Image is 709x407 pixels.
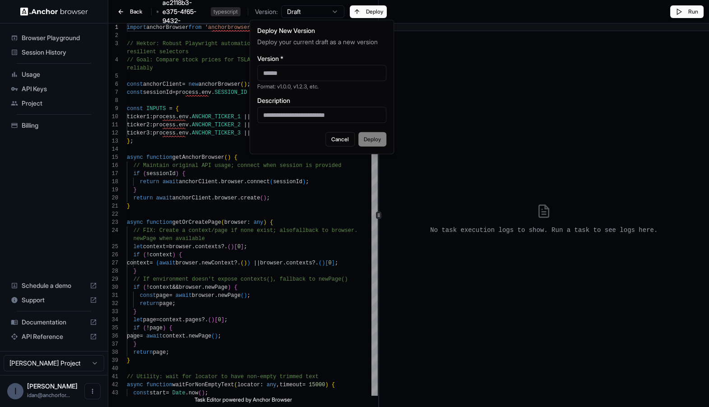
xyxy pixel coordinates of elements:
span: . [189,130,192,136]
span: API Keys [22,84,97,93]
span: = [169,292,172,299]
div: Session History [7,45,101,60]
div: 32 [108,300,118,308]
span: env [179,122,189,128]
span: Idan Raman [27,382,78,390]
span: ( [143,252,146,258]
button: Cancel [325,132,355,147]
span: if [133,284,139,291]
div: 8 [108,97,118,105]
span: ( [208,317,211,323]
span: ! [146,252,149,258]
span: ) [214,333,218,339]
span: const [133,390,149,396]
span: ?. [234,260,241,266]
span: } [133,341,136,347]
div: 35 [108,324,118,332]
span: { [234,154,237,161]
span: context [159,317,182,323]
span: { [270,219,273,226]
div: 23 [108,218,118,227]
span: ; [306,179,309,185]
button: Deploy [350,5,387,18]
span: anchorClient [179,179,218,185]
div: 41 [108,373,118,381]
span: ) [325,382,328,388]
span: context [149,252,172,258]
div: 17 [108,170,118,178]
span: || [244,130,250,136]
span: . [202,284,205,291]
span: const [140,292,156,299]
span: // FIX: Create a context/page if none exist; also [133,227,292,234]
span: mmed text [289,374,319,380]
span: . [198,260,201,266]
span: env [179,130,189,136]
div: 15 [108,153,118,162]
span: . [198,89,201,96]
span: context [127,260,149,266]
div: 40 [108,365,118,373]
div: Billing [7,118,101,133]
span: : [149,122,153,128]
span: pages [185,317,202,323]
div: 9 [108,105,118,113]
span: = [140,333,143,339]
span: = [156,317,159,323]
span: page [156,292,169,299]
span: ; [335,260,338,266]
span: [ [325,260,328,266]
span: browser [221,179,244,185]
span: context [143,244,166,250]
span: . [189,114,192,120]
p: No task execution logs to show. Run a task to see logs here. [430,226,658,235]
span: = [166,244,169,250]
span: ANCHOR_TICKER_2 [192,122,241,128]
span: ] [221,317,224,323]
span: ) [227,154,231,161]
span: getOrCreatePage [172,219,221,226]
span: ! [146,325,149,331]
div: Documentation [7,315,101,329]
span: ) [162,325,166,331]
span: let [133,244,143,250]
span: newPage [205,284,227,291]
span: Usage [22,70,97,79]
div: 24 [108,227,118,235]
span: 0 [218,317,221,323]
span: context [149,284,172,291]
span: ( [211,333,214,339]
span: getAnchorBrowser [172,154,224,161]
span: ?. [202,317,208,323]
span: } [127,203,130,209]
span: Schedule a demo [22,281,86,290]
div: 43 [108,389,118,397]
span: contexts [286,260,312,266]
div: 34 [108,316,118,324]
span: function [146,382,172,388]
span: return [140,301,159,307]
div: 2 [108,32,118,40]
span: function [146,219,172,226]
img: Anchor Logo [20,7,88,16]
span: import [127,24,146,31]
span: browser [179,284,201,291]
div: 14 [108,145,118,153]
div: 37 [108,340,118,348]
span: ( [143,325,146,331]
span: ( [221,219,224,226]
label: Description [257,97,290,104]
span: ( [156,260,159,266]
span: ANCHOR_TICKER_1 [192,114,241,120]
span: typescript [211,7,241,16]
span: } [133,309,136,315]
div: API Keys [7,82,101,96]
span: async [127,154,143,161]
div: 7 [108,88,118,97]
span: ( [241,81,244,88]
div: Usage [7,67,101,82]
span: { [169,325,172,331]
span: await [159,260,176,266]
span: ; [166,349,169,356]
span: let [133,317,143,323]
